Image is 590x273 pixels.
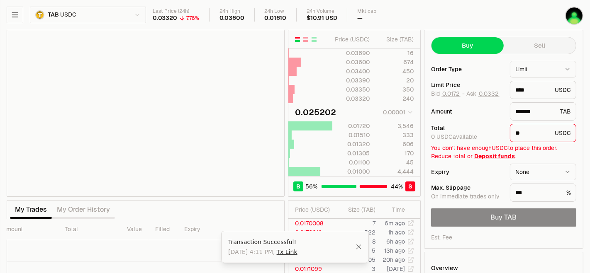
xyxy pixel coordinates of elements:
div: Time [383,205,405,214]
div: 16 [377,49,414,57]
td: 522 [336,228,376,237]
iframe: Financial Chart [7,30,284,196]
div: Last Price (24h) [153,8,199,14]
div: Total [431,125,503,131]
div: Amount [431,109,503,114]
div: 20 [377,76,414,85]
time: 1h ago [388,229,405,236]
span: 56 % [306,182,318,191]
div: 0.03600 [333,58,370,66]
div: 0.03600 [219,14,244,22]
button: 0.00001 [380,107,414,117]
div: 240 [377,94,414,103]
a: Tx Link [277,248,297,256]
time: 6m ago [385,220,405,227]
div: USDC [510,124,576,142]
div: 7.78% [186,15,199,22]
button: Show Buy and Sell Orders [294,36,301,43]
span: 44 % [391,182,403,191]
span: Ask [466,90,500,98]
div: 0.03320 [153,14,177,22]
div: 0.03320 [333,94,370,103]
div: Size ( TAB ) [343,205,375,214]
div: Expiry [431,169,503,175]
div: — [357,14,363,22]
th: Total [58,219,120,240]
div: On immediate trades only [431,193,503,201]
th: Expiry [178,219,234,240]
div: 24h Low [265,8,287,14]
button: 0.0332 [478,90,500,97]
button: Limit [510,61,576,77]
span: B [296,182,300,191]
button: None [510,164,576,180]
div: TAB [510,102,576,121]
div: 0.01100 [333,158,370,167]
div: 24h Volume [307,8,337,14]
div: 0.03690 [333,49,370,57]
div: Est. Fee [431,233,452,242]
img: TAB.png [35,10,44,19]
div: You don't have enough USDC to place this order. Reduce total or . [431,144,576,160]
td: 7 [336,219,376,228]
div: 0.025202 [295,106,336,118]
div: Price ( USDC ) [295,205,336,214]
button: Show Buy Orders Only [311,36,317,43]
div: Size ( TAB ) [377,35,414,43]
div: Max. Slippage [431,185,503,191]
div: $10.91 USD [307,14,337,22]
div: Mkt cap [357,8,376,14]
span: 0 USDC available [431,133,477,140]
button: Sell [504,37,576,54]
span: S [408,182,412,191]
span: Bid - [431,90,465,98]
time: 20h ago [383,256,405,263]
div: 3,546 [377,122,414,130]
time: 6h ago [386,238,405,245]
button: Show Sell Orders Only [302,36,309,43]
div: 4,444 [377,167,414,176]
div: USDC [510,81,576,99]
div: 0.01720 [333,122,370,130]
div: 0.03400 [333,67,370,75]
time: 13h ago [384,247,405,254]
div: 0.03350 [333,85,370,94]
div: % [510,184,576,202]
div: Transaction Successful! [228,238,356,246]
button: Buy [432,37,504,54]
button: My Trades [10,201,52,218]
span: [DATE] 4:11 PM , [228,248,297,256]
div: 0.01320 [333,140,370,148]
div: 0.01305 [333,149,370,157]
div: 606 [377,140,414,148]
span: USDC [60,11,76,19]
div: 45 [377,158,414,167]
div: 0.03390 [333,76,370,85]
img: terra1 [565,7,583,25]
div: 450 [377,67,414,75]
td: 0.0170008 [288,219,336,228]
div: 24h High [219,8,244,14]
div: Limit Price [431,82,503,88]
div: Price ( USDC ) [333,35,370,43]
div: Order Type [431,66,503,72]
div: 674 [377,58,414,66]
td: 0.0170010 [288,228,336,237]
div: 0.01000 [333,167,370,176]
th: Value [120,219,149,240]
button: Close [356,244,362,250]
div: 0.01610 [265,14,287,22]
button: 0.0172 [441,90,461,97]
div: 333 [377,131,414,139]
button: My Order History [52,201,115,218]
a: Deposit funds [474,152,515,160]
div: Overview [431,264,458,272]
th: Filled [149,219,178,240]
span: TAB [48,11,59,19]
div: 170 [377,149,414,157]
time: [DATE] [387,265,405,273]
div: 0.01510 [333,131,370,139]
div: 350 [377,85,414,94]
